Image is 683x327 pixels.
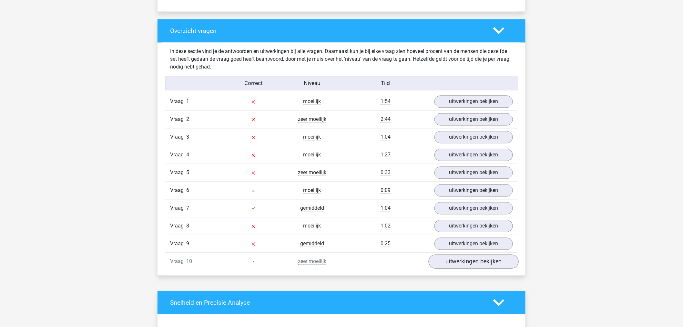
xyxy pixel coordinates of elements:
[170,133,186,141] span: Vraag
[303,99,321,105] span: moeilijk
[170,169,186,177] span: Vraag
[170,27,484,35] h4: Overzicht vragen
[186,187,189,194] span: 6
[381,134,391,141] span: 1:04
[429,255,519,269] a: uitwerkingen bekijken
[170,151,186,159] span: Vraag
[434,131,513,143] a: uitwerkingen bekijken
[303,152,321,158] span: moeilijk
[381,205,391,212] span: 1:04
[186,241,189,247] span: 9
[381,241,391,247] span: 0:25
[283,79,341,88] div: Niveau
[170,187,186,195] span: Vraag
[186,170,189,176] span: 5
[300,241,324,247] span: gemiddeld
[434,113,513,126] a: uitwerkingen bekijken
[303,187,321,194] span: moeilijk
[381,152,391,158] span: 1:27
[381,116,391,123] span: 2:44
[186,223,189,229] span: 8
[170,205,186,212] span: Vraag
[303,223,321,229] span: moeilijk
[186,258,192,265] span: 10
[434,220,513,232] a: uitwerkingen bekijken
[434,96,513,108] a: uitwerkingen bekijken
[298,170,326,176] span: zeer moeilijk
[300,205,324,212] span: gemiddeld
[170,116,186,123] span: Vraag
[170,258,186,266] span: Vraag
[170,98,186,106] span: Vraag
[186,116,189,122] span: 2
[341,79,430,88] div: Tijd
[186,134,189,140] span: 3
[381,187,391,194] span: 0:09
[381,99,391,105] span: 1:54
[186,99,189,105] span: 1
[434,185,513,197] a: uitwerkingen bekijken
[298,116,326,123] span: zeer moeilijk
[434,167,513,179] a: uitwerkingen bekijken
[170,240,186,248] span: Vraag
[165,48,518,71] div: In deze sectie vind je de antwoorden en uitwerkingen bij alle vragen. Daarnaast kun je bij elke v...
[434,202,513,215] a: uitwerkingen bekijken
[170,299,484,307] h4: Snelheid en Precisie Analyse
[186,152,189,158] span: 4
[381,223,391,229] span: 1:02
[434,238,513,250] a: uitwerkingen bekijken
[170,222,186,230] span: Vraag
[298,258,326,265] span: zeer moeilijk
[224,258,283,266] div: -
[224,79,283,88] div: Correct
[434,149,513,161] a: uitwerkingen bekijken
[186,205,189,211] span: 7
[381,170,391,176] span: 0:33
[303,134,321,141] span: moeilijk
